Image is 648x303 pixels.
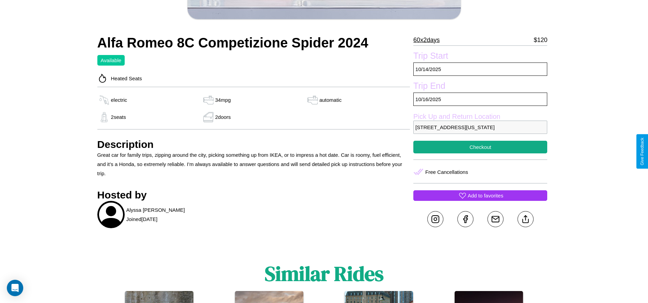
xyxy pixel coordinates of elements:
[425,167,468,177] p: Free Cancellations
[413,51,547,63] label: Trip Start
[413,93,547,106] p: 10 / 16 / 2025
[413,190,547,201] button: Add to favorites
[111,112,126,122] p: 2 seats
[7,280,23,296] div: Open Intercom Messenger
[413,141,547,153] button: Checkout
[101,56,122,65] p: Available
[215,95,231,105] p: 34 mpg
[413,121,547,134] p: [STREET_ADDRESS][US_STATE]
[306,95,319,105] img: gas
[413,35,440,45] p: 60 x 2 days
[111,95,127,105] p: electric
[126,205,185,215] p: Alyssa [PERSON_NAME]
[215,112,231,122] p: 2 doors
[413,113,547,121] label: Pick Up and Return Location
[534,35,547,45] p: $ 120
[202,95,215,105] img: gas
[126,215,157,224] p: Joined [DATE]
[108,74,142,83] p: Heated Seats
[640,138,645,165] div: Give Feedback
[97,35,410,51] h2: Alfa Romeo 8C Competizione Spider 2024
[97,139,410,150] h3: Description
[265,260,384,288] h1: Similar Rides
[97,112,111,122] img: gas
[413,63,547,76] p: 10 / 14 / 2025
[97,189,410,201] h3: Hosted by
[413,81,547,93] label: Trip End
[97,95,111,105] img: gas
[97,150,410,178] p: Great car for family trips, zipping around the city, picking something up from IKEA, or to impres...
[468,191,503,200] p: Add to favorites
[319,95,342,105] p: automatic
[202,112,215,122] img: gas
